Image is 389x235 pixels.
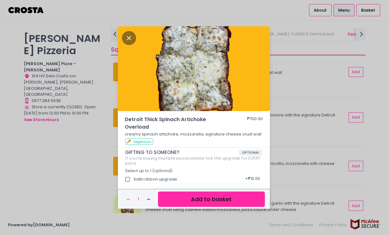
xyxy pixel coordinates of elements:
[133,140,151,144] span: Vegetarian
[126,139,131,145] span: 🥕
[247,116,263,131] div: ₱700.00
[125,150,239,155] span: GIFTING TO SOMEONE?
[122,34,136,41] button: Close
[125,116,228,131] span: Detroit Thick Spinach Artichoke Overload
[125,168,172,173] span: Select up to 1 (optional)
[239,150,262,156] span: OPTIONAL
[125,131,263,137] p: creamy spinach artichoke, mozzarella, signature cheese crust wall
[243,173,262,185] div: + ₱10.00
[118,26,270,111] img: Detroit Thick Spinach Artichoke Overload
[158,192,265,207] button: Add to basket
[125,156,262,166] div: If you're buying multiple pizzas please tick this upgrade for EVERY pizza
